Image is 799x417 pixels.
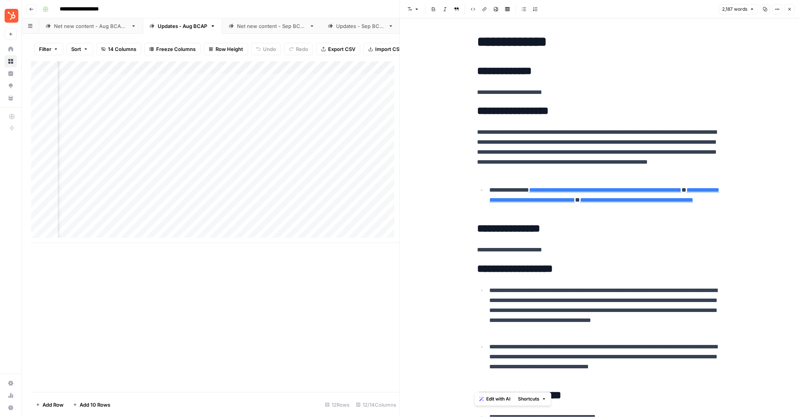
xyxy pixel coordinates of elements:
span: Import CSV [375,45,403,53]
span: Edit with AI [486,396,510,402]
span: Row Height [216,45,243,53]
a: Usage [5,389,17,402]
button: Sort [66,43,93,55]
span: Add 10 Rows [80,401,110,409]
a: Settings [5,377,17,389]
div: 12/14 Columns [353,399,400,411]
span: Export CSV [328,45,355,53]
button: Undo [251,43,281,55]
button: 2,187 words [719,4,758,14]
button: Redo [284,43,313,55]
span: Shortcuts [518,396,539,402]
a: Updates - Sep BCAP [321,18,400,34]
button: Row Height [204,43,248,55]
div: Net new content - Sep BCAP [237,22,306,30]
button: Add Row [31,399,68,411]
button: Export CSV [316,43,360,55]
span: Sort [71,45,81,53]
button: 14 Columns [96,43,141,55]
div: Updates - Aug BCAP [158,22,207,30]
a: Opportunities [5,80,17,92]
button: Shortcuts [515,394,549,404]
a: Browse [5,55,17,67]
a: Net new content - Aug BCAP 2 [39,18,143,34]
span: Add Row [42,401,64,409]
button: Freeze Columns [144,43,201,55]
div: 12 Rows [322,399,353,411]
span: 14 Columns [108,45,136,53]
button: Help + Support [5,402,17,414]
button: Filter [34,43,63,55]
button: Edit with AI [476,394,513,404]
img: Blog Content Action Plan Logo [5,9,18,23]
span: Freeze Columns [156,45,196,53]
span: Redo [296,45,308,53]
button: Import CSV [363,43,408,55]
a: Insights [5,67,17,80]
span: Filter [39,45,51,53]
a: Net new content - Sep BCAP [222,18,321,34]
a: Home [5,43,17,55]
a: Updates - Aug BCAP [143,18,222,34]
span: 2,187 words [722,6,747,13]
a: Your Data [5,92,17,104]
button: Workspace: Blog Content Action Plan [5,6,17,25]
span: Undo [263,45,276,53]
div: Updates - Sep BCAP [336,22,385,30]
button: Add 10 Rows [68,399,115,411]
div: Net new content - Aug BCAP 2 [54,22,128,30]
